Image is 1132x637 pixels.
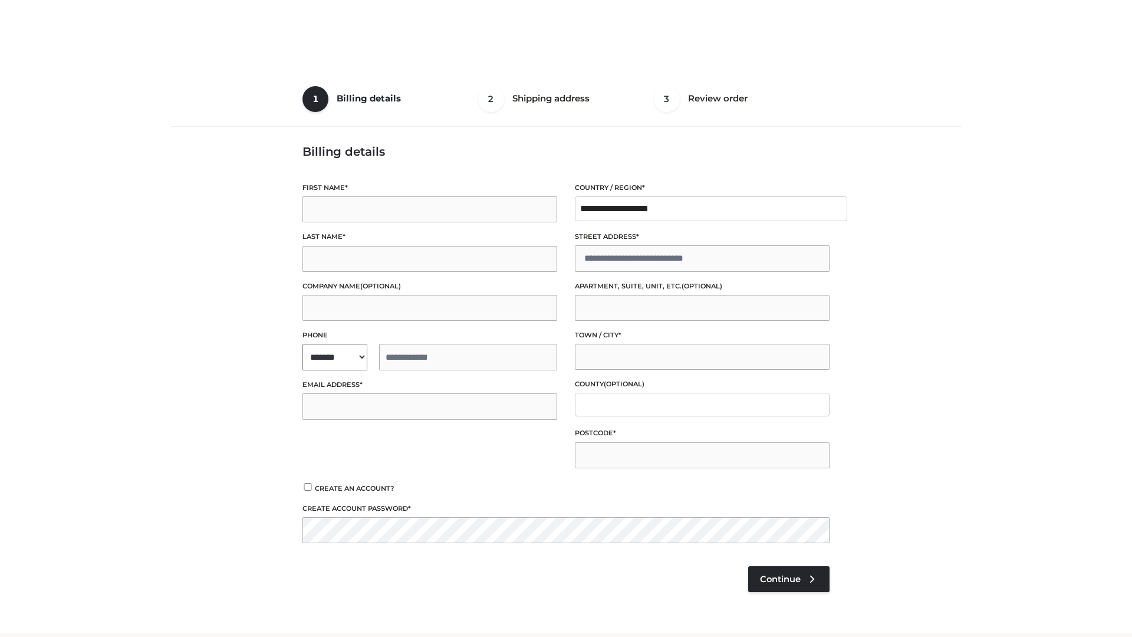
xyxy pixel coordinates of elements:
span: Continue [760,574,801,585]
a: Continue [748,566,830,592]
label: Last name [302,231,557,242]
label: First name [302,182,557,193]
span: Billing details [337,93,401,104]
label: Country / Region [575,182,830,193]
span: (optional) [604,380,644,388]
span: 2 [478,86,504,112]
label: Create account password [302,503,830,514]
span: Shipping address [512,93,590,104]
span: (optional) [360,282,401,290]
label: Street address [575,231,830,242]
label: County [575,379,830,390]
span: Create an account? [315,484,394,492]
label: Postcode [575,428,830,439]
label: Town / City [575,330,830,341]
label: Apartment, suite, unit, etc. [575,281,830,292]
label: Email address [302,379,557,390]
input: Create an account? [302,483,313,491]
span: (optional) [682,282,722,290]
h3: Billing details [302,145,830,159]
label: Phone [302,330,557,341]
span: Review order [688,93,748,104]
span: 3 [654,86,680,112]
label: Company name [302,281,557,292]
span: 1 [302,86,328,112]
